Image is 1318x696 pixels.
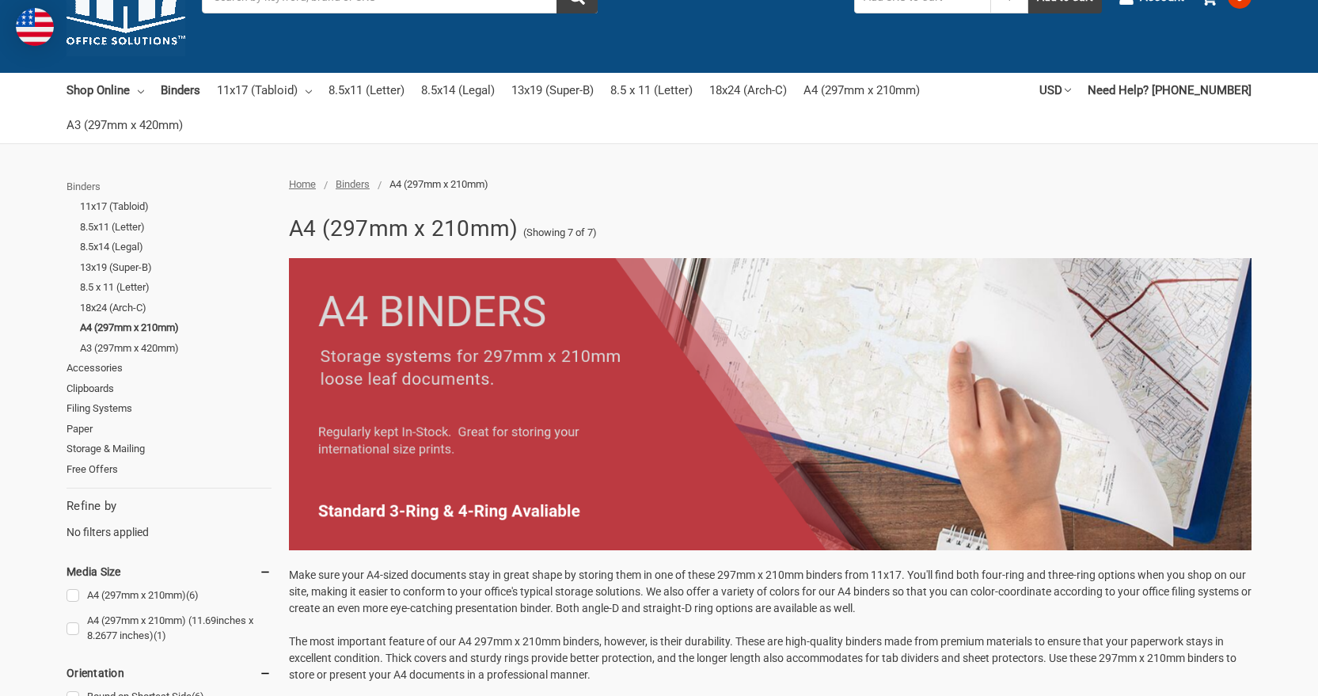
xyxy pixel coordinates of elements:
h1: A4 (297mm x 210mm) [289,208,518,249]
a: Storage & Mailing [66,439,272,459]
a: 8.5x14 (Legal) [80,237,272,257]
span: Make sure your A4-sized documents stay in great shape by storing them in one of these 297mm x 210... [289,569,1252,614]
a: 8.5x11 (Letter) [329,73,405,108]
a: Accessories [66,358,272,378]
div: No filters applied [66,497,272,540]
span: (Showing 7 of 7) [523,225,597,241]
a: 8.5x14 (Legal) [421,73,495,108]
a: Need Help? [PHONE_NUMBER] [1088,73,1252,108]
a: Paper [66,419,272,439]
a: 11x17 (Tabloid) [80,196,272,217]
a: 8.5x11 (Letter) [80,217,272,238]
span: (6) [186,589,199,601]
a: A3 (297mm x 420mm) [66,108,183,143]
h5: Orientation [66,664,272,683]
span: The most important feature of our A4 297mm x 210mm binders, however, is their durability. These a... [289,635,1236,681]
img: duty and tax information for United States [16,8,54,46]
a: USD [1039,73,1071,108]
a: 13x19 (Super-B) [80,257,272,278]
a: Home [289,178,316,190]
a: Shop Online [66,73,144,108]
a: 18x24 (Arch-C) [80,298,272,318]
a: A4 (297mm x 210mm) [66,585,272,607]
a: Binders [66,177,272,197]
a: Free Offers [66,459,272,480]
a: 13x19 (Super-B) [511,73,594,108]
a: Filing Systems [66,398,272,419]
a: A4 (297mm x 210mm) [80,318,272,338]
h5: Refine by [66,497,272,515]
a: Clipboards [66,378,272,399]
a: Binders [336,178,370,190]
img: 7.png [289,258,1252,550]
a: A4 (297mm x 210mm) (11.69inches x 8.2677 inches) [66,610,272,647]
a: A4 (297mm x 210mm) [803,73,920,108]
span: (1) [154,629,166,641]
h5: Media Size [66,562,272,581]
a: 18x24 (Arch-C) [709,73,787,108]
a: 11x17 (Tabloid) [217,73,312,108]
a: 8.5 x 11 (Letter) [610,73,693,108]
a: 8.5 x 11 (Letter) [80,277,272,298]
a: A3 (297mm x 420mm) [80,338,272,359]
span: A4 (297mm x 210mm) [389,178,488,190]
a: Binders [161,73,200,108]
